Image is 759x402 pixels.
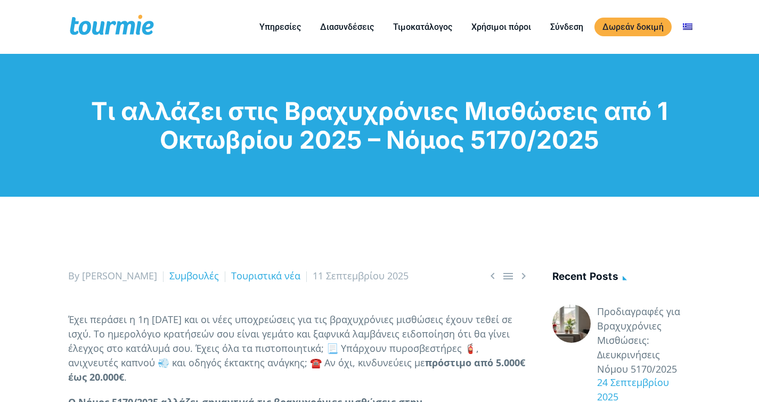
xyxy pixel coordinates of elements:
[251,20,309,34] a: Υπηρεσίες
[552,269,691,286] h4: Recent posts
[68,312,530,384] p: Έχει περάσει η 1η [DATE] και οι νέες υποχρεώσεις για τις βραχυχρόνιες μισθώσεις έχουν τεθεί σε ισ...
[68,269,157,282] span: By [PERSON_NAME]
[463,20,539,34] a: Χρήσιμοι πόροι
[486,269,499,283] a: 
[231,269,300,282] a: Τουριστικά νέα
[68,97,691,154] h1: Τι αλλάζει στις Βραχυχρόνιες Μισθώσεις από 1 Οκτωβρίου 2025 – Νόμος 5170/2025
[312,20,382,34] a: Διασυνδέσεις
[597,304,691,376] a: Προδιαγραφές για Βραχυχρόνιες Μισθώσεις: Διευκρινήσεις Νόμου 5170/2025
[517,269,530,283] span: Next post
[385,20,460,34] a: Τιμοκατάλογος
[486,269,499,283] span: Previous post
[502,269,515,283] a: 
[68,356,525,383] strong: πρόστιμο από 5.000€ έως 20.000€
[313,269,409,282] span: 11 Σεπτεμβρίου 2025
[169,269,219,282] a: Συμβουλές
[675,20,700,34] a: Αλλαγή σε
[517,269,530,283] a: 
[594,18,672,36] a: Δωρεάν δοκιμή
[542,20,591,34] a: Σύνδεση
